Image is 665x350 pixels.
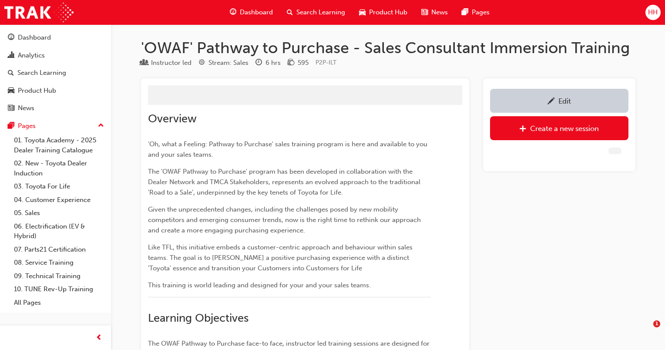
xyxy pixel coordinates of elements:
[296,7,345,17] span: Search Learning
[530,124,599,133] div: Create a new session
[18,121,36,131] div: Pages
[645,5,661,20] button: HH
[3,83,107,99] a: Product Hub
[198,59,205,67] span: target-icon
[431,7,448,17] span: News
[8,87,14,95] span: car-icon
[455,3,497,21] a: pages-iconPages
[18,86,56,96] div: Product Hub
[208,58,249,68] div: Stream: Sales
[359,7,366,18] span: car-icon
[265,58,281,68] div: 6 hrs
[280,3,352,21] a: search-iconSearch Learning
[148,168,422,196] span: The 'OWAF Pathway to Purchase' program has been developed in collaboration with the Dealer Networ...
[10,256,107,269] a: 08. Service Training
[288,57,309,68] div: Price
[653,320,660,327] span: 1
[255,57,281,68] div: Duration
[288,59,294,67] span: money-icon
[148,112,197,125] span: Overview
[298,58,309,68] div: 595
[3,100,107,116] a: News
[10,283,107,296] a: 10. TUNE Rev-Up Training
[98,120,104,131] span: up-icon
[148,140,429,158] span: 'Oh, what a Feeling: Pathway to Purchase' sales training program is here and available to you and...
[547,98,555,106] span: pencil-icon
[10,180,107,193] a: 03. Toyota For Life
[18,50,45,61] div: Analytics
[141,38,635,57] h1: 'OWAF' Pathway to Purchase - Sales Consultant Immersion Training
[3,28,107,118] button: DashboardAnalyticsSearch LearningProduct HubNews
[3,118,107,134] button: Pages
[18,103,34,113] div: News
[421,7,428,18] span: news-icon
[8,122,14,130] span: pages-icon
[490,116,628,140] a: Create a new session
[255,59,262,67] span: clock-icon
[148,311,249,325] span: Learning Objectives
[8,34,14,42] span: guage-icon
[10,269,107,283] a: 09. Technical Training
[472,7,490,17] span: Pages
[10,157,107,180] a: 02. New - Toyota Dealer Induction
[648,7,658,17] span: HH
[10,134,107,157] a: 01. Toyota Academy - 2025 Dealer Training Catalogue
[462,7,468,18] span: pages-icon
[414,3,455,21] a: news-iconNews
[3,65,107,81] a: Search Learning
[151,58,191,68] div: Instructor led
[287,7,293,18] span: search-icon
[141,59,148,67] span: learningResourceType_INSTRUCTOR_LED-icon
[240,7,273,17] span: Dashboard
[558,97,571,105] div: Edit
[141,57,191,68] div: Type
[490,89,628,113] a: Edit
[10,193,107,207] a: 04. Customer Experience
[148,243,414,272] span: Like TFL, this initiative embeds a customer-centric approach and behaviour within sales teams. Th...
[352,3,414,21] a: car-iconProduct Hub
[316,59,336,66] span: Learning resource code
[10,243,107,256] a: 07. Parts21 Certification
[519,125,527,134] span: plus-icon
[10,296,107,310] a: All Pages
[10,206,107,220] a: 05. Sales
[3,47,107,64] a: Analytics
[4,3,74,22] img: Trak
[369,7,407,17] span: Product Hub
[10,220,107,243] a: 06. Electrification (EV & Hybrid)
[8,69,14,77] span: search-icon
[3,30,107,46] a: Dashboard
[635,320,656,341] iframe: Intercom live chat
[8,104,14,112] span: news-icon
[18,33,51,43] div: Dashboard
[17,68,66,78] div: Search Learning
[223,3,280,21] a: guage-iconDashboard
[148,281,371,289] span: This training is world leading and designed for your and your sales teams.
[8,52,14,60] span: chart-icon
[198,57,249,68] div: Stream
[96,333,102,343] span: prev-icon
[148,205,423,234] span: Given the unprecedented changes, including the challenges posed by new mobility competitors and e...
[230,7,236,18] span: guage-icon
